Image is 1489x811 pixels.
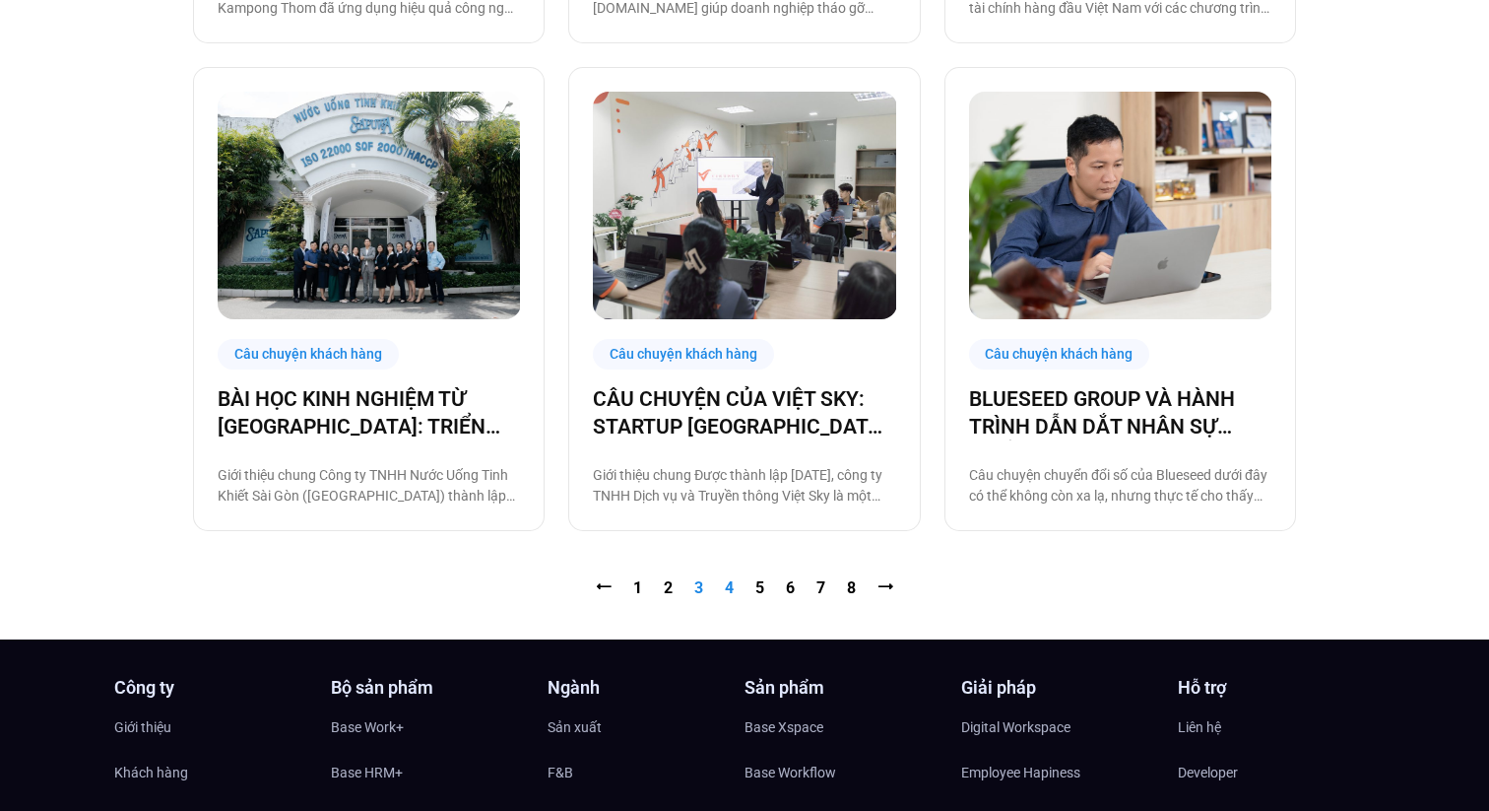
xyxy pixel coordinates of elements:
span: Digital Workspace [961,712,1070,742]
span: Liên hệ [1178,712,1221,742]
a: Digital Workspace [961,712,1158,742]
a: Base Xspace [744,712,941,742]
span: F&B [548,758,573,787]
span: Base Work+ [331,712,404,742]
a: BÀI HỌC KINH NGHIỆM TỪ [GEOGRAPHIC_DATA]: TRIỂN KHAI CÔNG NGHỆ CHO BA THẾ HỆ NHÂN SỰ [218,385,520,440]
span: Giới thiệu [114,712,171,742]
span: Base Xspace [744,712,823,742]
h4: Ngành [548,679,744,697]
span: Employee Hapiness [961,758,1080,787]
div: Câu chuyện khách hàng [969,339,1150,370]
span: Khách hàng [114,758,188,787]
a: Base HRM+ [331,758,528,787]
div: Câu chuyện khách hàng [593,339,774,370]
span: Base Workflow [744,758,836,787]
nav: Pagination [193,576,1296,600]
h4: Bộ sản phẩm [331,679,528,697]
a: 7 [816,578,825,597]
div: Câu chuyện khách hàng [218,339,399,370]
span: Base HRM+ [331,758,403,787]
span: 3 [694,578,703,597]
a: 2 [664,578,673,597]
span: Developer [1178,758,1238,787]
a: 8 [847,578,856,597]
a: CÂU CHUYỆN CỦA VIỆT SKY: STARTUP [GEOGRAPHIC_DATA] SỐ HOÁ NGAY TỪ KHI CHỈ CÓ 5 NHÂN SỰ [593,385,895,440]
a: ⭢ [877,578,893,597]
a: Developer [1178,758,1375,787]
a: F&B [548,758,744,787]
span: Sản xuất [548,712,602,742]
a: BLUESEED GROUP VÀ HÀNH TRÌNH DẪN DẮT NHÂN SỰ TRIỂN KHAI CÔNG NGHỆ [969,385,1271,440]
a: Giới thiệu [114,712,311,742]
a: 6 [786,578,795,597]
a: Base Work+ [331,712,528,742]
p: Giới thiệu chung Được thành lập [DATE], công ty TNHH Dịch vụ và Truyền thông Việt Sky là một agen... [593,465,895,507]
a: Sản xuất [548,712,744,742]
h4: Hỗ trợ [1178,679,1375,697]
a: Employee Hapiness [961,758,1158,787]
h4: Sản phẩm [744,679,941,697]
a: 5 [755,578,764,597]
h4: Giải pháp [961,679,1158,697]
a: 1 [633,578,642,597]
a: 4 [725,578,734,597]
a: Khách hàng [114,758,311,787]
a: Liên hệ [1178,712,1375,742]
a: ⭠ [596,578,612,597]
a: Base Workflow [744,758,941,787]
p: Giới thiệu chung Công ty TNHH Nước Uống Tinh Khiết Sài Gòn ([GEOGRAPHIC_DATA]) thành lập [DATE] b... [218,465,520,507]
p: Câu chuyện chuyển đổi số của Blueseed dưới đây có thể không còn xa lạ, nhưng thực tế cho thấy nó ... [969,465,1271,507]
h4: Công ty [114,679,311,697]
